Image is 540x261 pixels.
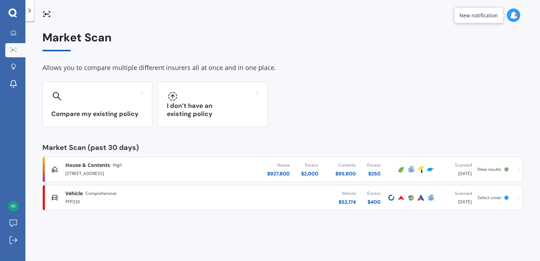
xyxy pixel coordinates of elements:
[441,190,472,197] div: Scanned
[441,162,472,177] div: [DATE]
[42,157,523,182] a: House & ContentsHigh[STREET_ADDRESS]House$927,800Excess$2,000Contents$95,800Excess$250InitioAMPTo...
[339,190,356,197] div: Vehicle
[267,162,290,169] div: House
[477,195,501,201] span: Select cover
[51,110,143,118] h3: Compare my existing policy
[301,162,318,169] div: Excess
[417,165,425,174] img: Tower
[86,190,117,197] span: Comprehensive
[459,12,498,19] div: New notification
[267,170,290,177] div: $ 927,800
[397,193,405,202] img: Provident
[42,31,523,51] div: Market Scan
[367,170,381,177] div: $ 250
[65,190,83,197] span: Vehicle
[477,166,501,172] span: View results
[441,190,472,205] div: [DATE]
[441,162,472,169] div: Scanned
[427,165,435,174] img: Trade Me Insurance
[167,102,259,118] h3: I don’t have an existing policy
[335,162,356,169] div: Contents
[301,170,318,177] div: $ 2,000
[367,162,381,169] div: Excess
[339,198,356,205] div: $ 52,174
[42,63,523,73] div: Allows you to compare multiple different insurers all at once and in one place.
[417,193,425,202] img: Autosure
[42,185,523,210] a: VehicleComprehensivePFP339Vehicle$52,174Excess$400CoveProvidentProtectaAutosureAMPScanned[DATE]Se...
[427,193,435,202] img: AMP
[42,144,523,151] div: Market Scan (past 30 days)
[65,197,219,205] div: PFP339
[113,162,122,169] span: High
[8,201,19,211] img: d67c94bb37e437a24443580aecced641
[367,198,381,205] div: $ 400
[407,193,415,202] img: Protecta
[367,190,381,197] div: Excess
[407,165,415,174] img: AMP
[397,165,405,174] img: Initio
[65,169,219,177] div: [STREET_ADDRESS]
[335,170,356,177] div: $ 95,800
[65,162,110,169] span: House & Contents
[387,193,395,202] img: Cove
